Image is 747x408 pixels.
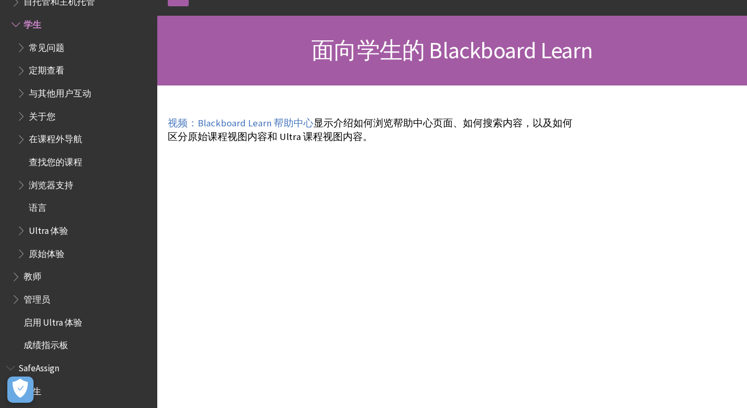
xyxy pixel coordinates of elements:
span: 常见问题 [29,39,64,53]
span: 定期查看 [29,62,64,76]
span: 语言 [29,199,47,213]
span: 面向学生的 Blackboard Learn [311,36,592,65]
span: 管理员 [24,291,50,305]
span: SafeAssign [18,359,59,373]
span: 浏览器支持 [29,176,73,190]
span: 与其他用户互动 [29,84,91,99]
span: 在课程外导航 [29,131,82,145]
span: 成绩指示板 [24,336,68,350]
iframe: Blackboard Learn Help Center [168,154,581,386]
span: 关于您 [29,108,56,122]
span: 启用 Ultra 体验 [24,314,82,328]
a: 视频：Blackboard Learn 帮助中心 [168,117,313,130]
button: Open Preferences [7,377,34,403]
span: 查找您的课程 [29,153,82,167]
span: 原始体验 [29,245,64,259]
span: 学生 [24,16,41,30]
span: Ultra 体验 [29,222,68,236]
span: 教师 [24,268,41,282]
p: 显示介绍如何浏览帮助中心页面、如何搜索内容，以及如何区分原始课程视图内容和 Ultra 课程视图内容。 [168,116,581,144]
